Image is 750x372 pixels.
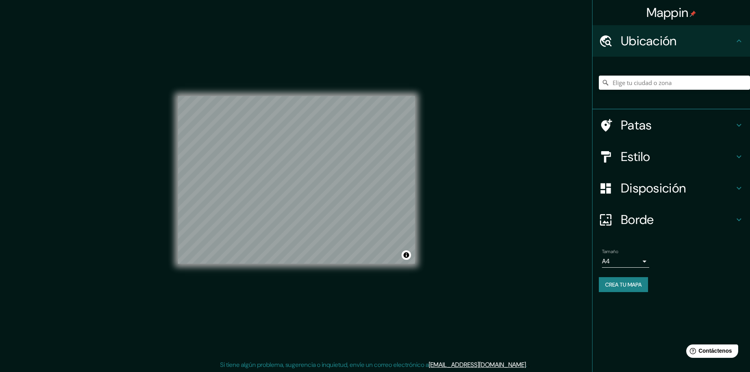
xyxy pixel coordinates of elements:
div: A4 [602,255,649,268]
a: [EMAIL_ADDRESS][DOMAIN_NAME] [429,361,526,369]
font: Estilo [621,148,650,165]
iframe: Lanzador de widgets de ayuda [680,341,741,363]
canvas: Mapa [178,96,415,264]
font: Patas [621,117,652,133]
img: pin-icon.png [690,11,696,17]
div: Borde [593,204,750,235]
font: Tamaño [602,248,618,255]
font: . [526,361,527,369]
input: Elige tu ciudad o zona [599,76,750,90]
div: Ubicación [593,25,750,57]
font: Si tiene algún problema, sugerencia o inquietud, envíe un correo electrónico a [220,361,429,369]
div: Estilo [593,141,750,172]
font: Crea tu mapa [605,281,642,288]
font: Disposición [621,180,686,196]
font: . [528,360,530,369]
div: Disposición [593,172,750,204]
font: Mappin [646,4,689,21]
font: Borde [621,211,654,228]
button: Activar o desactivar atribución [402,250,411,260]
font: . [527,360,528,369]
font: Ubicación [621,33,677,49]
font: A4 [602,257,610,265]
div: Patas [593,109,750,141]
button: Crea tu mapa [599,277,648,292]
